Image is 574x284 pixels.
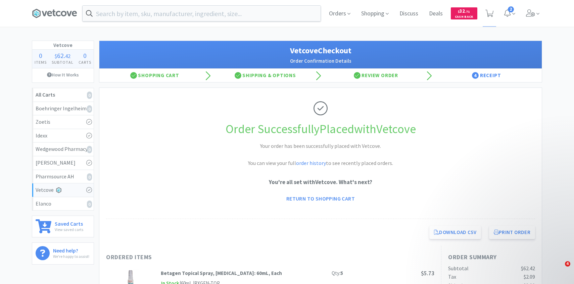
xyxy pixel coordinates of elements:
strong: 5 [340,270,343,276]
div: Zoetis [36,118,90,126]
h4: Subtotal [49,59,76,65]
span: . 71 [465,9,470,14]
p: You're all set with Vetcove . What's next? [106,178,535,187]
a: Idexx [32,129,94,143]
h2: Order Confirmation Details [106,57,535,65]
strong: Betagen Topical Spray, [MEDICAL_DATA]: 60mL, Each [161,270,282,276]
h1: Vetcove [32,41,94,50]
h1: Ordered Items [106,252,307,262]
a: Saved CartsView saved carts [32,216,94,237]
span: 0 [83,51,87,60]
a: Elanco0 [32,197,94,211]
h1: Order Successfully Placed with Vetcove [106,119,535,139]
a: All Carts0 [32,88,94,102]
a: order history [296,160,326,166]
div: Vetcove [36,186,90,194]
h4: Carts [76,59,94,65]
div: [PERSON_NAME] [36,159,90,167]
a: Wedgewood Pharmacy0 [32,143,94,156]
iframe: Intercom live chat [551,261,567,277]
div: Receipt [431,69,542,82]
h1: Vetcove Checkout [106,44,535,57]
i: 0 [87,105,92,113]
a: Return to Shopping Cart [282,192,360,205]
a: $32.71Cash Back [451,4,477,22]
p: View saved carts [55,226,83,233]
span: 32 [458,8,470,14]
div: Idexx [36,131,90,140]
span: 0 [39,51,42,60]
span: $2.09 [524,273,535,280]
div: Boehringer Ingelheim [36,104,90,113]
div: Pharmsource AH [36,172,90,181]
span: $62.42 [521,265,535,272]
a: Discuss [397,11,421,17]
a: Vetcove [32,183,94,197]
a: Zoetis [32,115,94,129]
input: Search by item, sku, manufacturer, ingredient, size... [83,6,321,21]
div: Wedgewood Pharmacy [36,145,90,154]
span: $ [55,53,57,59]
span: $5.73 [421,270,434,277]
a: Deals [426,11,445,17]
span: 4 [565,261,570,267]
h4: Items [32,59,49,65]
i: 0 [87,201,92,208]
div: Review Order [321,69,431,82]
strong: All Carts [36,91,55,98]
div: Shipping & Options [210,69,321,82]
span: $ [458,9,460,14]
div: Elanco [36,200,90,208]
a: Download CSV [429,226,481,239]
span: 42 [65,53,70,59]
a: How It Works [32,68,94,81]
i: 0 [87,146,92,153]
h6: Saved Carts [55,219,83,226]
span: 4 [472,72,479,79]
a: Boehringer Ingelheim0 [32,102,94,116]
p: We're happy to assist! [53,253,89,260]
span: Cash Back [455,15,473,19]
i: 0 [87,92,92,99]
div: Tax [448,273,456,281]
h6: Need help? [53,246,89,253]
a: Pharmsource AH0 [32,170,94,184]
div: . [49,52,76,59]
span: 62 [57,51,64,60]
div: Qty: [332,269,343,277]
a: [PERSON_NAME] [32,156,94,170]
div: Shopping Cart [99,69,210,82]
div: Subtotal [448,264,469,273]
i: 0 [87,173,92,181]
h2: Your order has been successfully placed with Vetcove. You can view your full to see recently plac... [220,142,421,168]
span: 2 [508,6,514,12]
